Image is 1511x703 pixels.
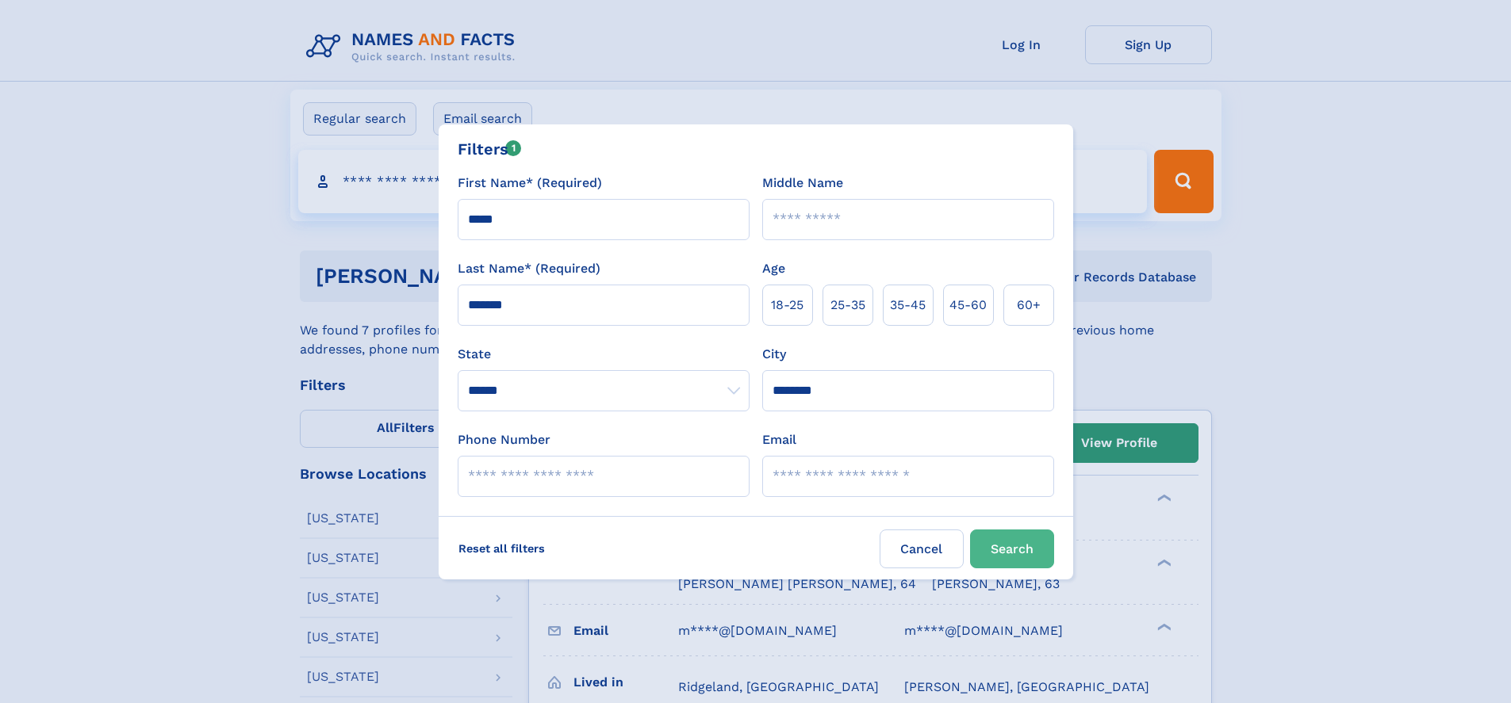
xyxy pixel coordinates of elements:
[880,529,964,568] label: Cancel
[458,430,550,449] label: Phone Number
[762,259,785,278] label: Age
[949,296,987,315] span: 45‑60
[762,345,786,364] label: City
[762,430,796,449] label: Email
[890,296,926,315] span: 35‑45
[458,174,602,193] label: First Name* (Required)
[458,259,600,278] label: Last Name* (Required)
[771,296,803,315] span: 18‑25
[762,174,843,193] label: Middle Name
[458,137,522,161] div: Filters
[1017,296,1041,315] span: 60+
[458,345,750,364] label: State
[448,529,555,567] label: Reset all filters
[830,296,865,315] span: 25‑35
[970,529,1054,568] button: Search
